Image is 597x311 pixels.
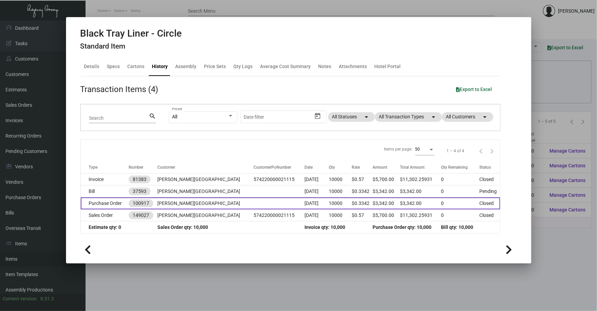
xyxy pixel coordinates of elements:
[329,185,352,197] td: 10000
[149,112,156,120] mat-icon: search
[329,197,352,209] td: 10000
[373,173,400,185] td: $5,700.00
[157,164,254,170] div: Customer
[352,164,360,170] div: Rate
[476,145,486,156] button: Previous page
[352,164,373,170] div: Rate
[479,164,491,170] div: Status
[157,197,254,209] td: [PERSON_NAME][GEOGRAPHIC_DATA]
[442,112,493,122] mat-chip: All Customers
[363,113,371,121] mat-icon: arrow_drop_down
[80,42,182,51] h4: Standard Item
[157,224,208,230] span: Sales Order qty: 10,000
[456,87,492,92] span: Export to Excel
[157,185,254,197] td: [PERSON_NAME][GEOGRAPHIC_DATA]
[89,224,121,230] span: Estimate qty: 0
[319,63,332,70] div: Notes
[329,173,352,185] td: 10000
[129,211,153,219] mat-chip: 149027
[441,164,468,170] div: Qty Remaining
[254,209,304,221] td: 574220000021115
[254,164,291,170] div: CustomerPoNumber
[441,185,479,197] td: 0
[244,114,265,120] input: Start date
[441,173,479,185] td: 0
[479,197,500,209] td: Closed
[304,197,329,209] td: [DATE]
[157,173,254,185] td: [PERSON_NAME][GEOGRAPHIC_DATA]
[441,197,479,209] td: 0
[157,209,254,221] td: [PERSON_NAME][GEOGRAPHIC_DATA]
[430,113,438,121] mat-icon: arrow_drop_down
[89,164,129,170] div: Type
[81,197,129,209] td: Purchase Order
[129,164,143,170] div: Number
[129,176,151,183] mat-chip: 81383
[441,164,479,170] div: Qty Remaining
[339,63,367,70] div: Attachments
[352,197,373,209] td: $0.3342
[352,185,373,197] td: $0.3342
[352,209,373,221] td: $0.57
[400,164,425,170] div: Total Amount
[129,199,153,207] mat-chip: 100917
[172,114,177,119] span: All
[81,185,129,197] td: Bill
[400,185,441,197] td: $3,342.00
[152,63,168,70] div: History
[479,173,500,185] td: Closed
[271,114,303,120] input: End date
[40,295,54,302] div: 0.51.2
[375,63,401,70] div: Hotel Portal
[400,164,441,170] div: Total Amount
[441,209,479,221] td: 0
[441,224,473,230] span: Bill qty: 10,000
[400,173,441,185] td: $11,302.25931
[373,197,400,209] td: $3,342.00
[176,63,197,70] div: Assembly
[3,295,38,302] div: Current version:
[304,209,329,221] td: [DATE]
[304,164,329,170] div: Date
[304,224,345,230] span: Invoice qty: 10,000
[81,173,129,185] td: Invoice
[373,185,400,197] td: $3,342.00
[80,28,182,39] h2: Black Tray Liner - Circle
[89,164,98,170] div: Type
[234,63,253,70] div: Qty Logs
[107,63,120,70] div: Specs
[415,146,434,152] mat-select: Items per page:
[329,164,335,170] div: Qty
[481,113,489,121] mat-icon: arrow_drop_down
[479,185,500,197] td: Pending
[304,185,329,197] td: [DATE]
[304,173,329,185] td: [DATE]
[129,164,157,170] div: Number
[329,209,352,221] td: 10000
[451,83,498,95] button: Export to Excel
[329,164,352,170] div: Qty
[400,197,441,209] td: $3,342.00
[352,173,373,185] td: $0.57
[84,63,100,70] div: Details
[80,83,158,95] div: Transaction Items (4)
[157,164,175,170] div: Customer
[400,209,441,221] td: $11,302.25931
[260,63,311,70] div: Average Cost Summary
[375,112,442,122] mat-chip: All Transaction Types
[373,209,400,221] td: $5,700.00
[384,146,413,152] div: Items per page:
[129,187,151,195] mat-chip: 37593
[479,164,500,170] div: Status
[254,164,304,170] div: CustomerPoNumber
[373,164,400,170] div: Amount
[447,148,465,154] div: 1 – 4 of 4
[486,145,497,156] button: Next page
[373,164,387,170] div: Amount
[128,63,145,70] div: Cartons
[415,147,420,152] span: 50
[479,209,500,221] td: Closed
[81,209,129,221] td: Sales Order
[304,164,313,170] div: Date
[328,112,375,122] mat-chip: All Statuses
